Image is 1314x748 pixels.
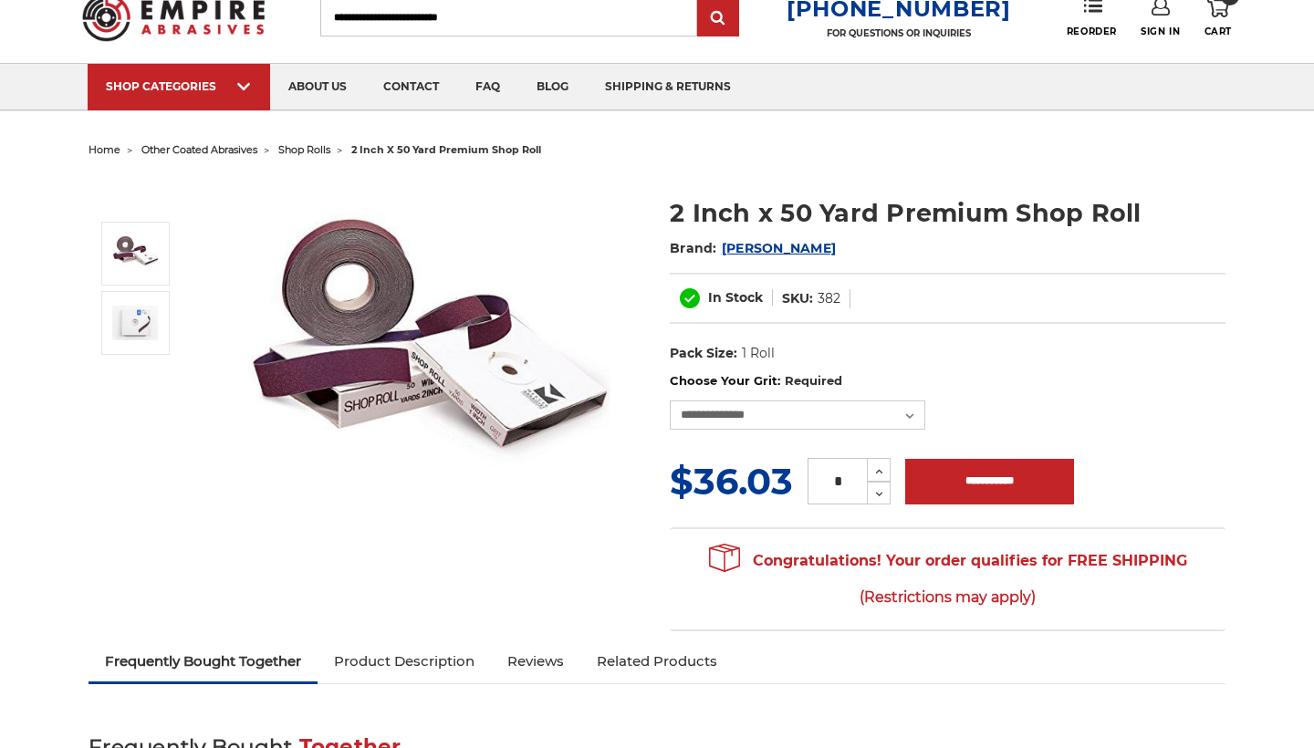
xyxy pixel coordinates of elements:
[580,641,734,681] a: Related Products
[112,306,158,340] img: 2 Inch x 50 Yard Premium Shop Roll
[818,289,840,308] dd: 382
[245,176,610,541] img: 2 Inch x 50 Yard Premium Shop Roll
[670,240,717,256] span: Brand:
[318,641,491,681] a: Product Description
[141,143,257,156] a: other coated abrasives
[270,64,365,110] a: about us
[106,79,252,93] div: SHOP CATEGORIES
[1204,26,1232,37] span: Cart
[351,143,541,156] span: 2 inch x 50 yard premium shop roll
[365,64,457,110] a: contact
[709,543,1187,616] span: Congratulations! Your order qualifies for FREE SHIPPING
[89,641,318,681] a: Frequently Bought Together
[457,64,518,110] a: faq
[708,289,763,306] span: In Stock
[278,143,330,156] a: shop rolls
[518,64,587,110] a: blog
[587,64,749,110] a: shipping & returns
[742,344,775,363] dd: 1 Roll
[670,372,1225,390] label: Choose Your Grit:
[1067,26,1117,37] span: Reorder
[709,579,1187,615] span: (Restrictions may apply)
[491,641,580,681] a: Reviews
[787,27,1011,39] p: FOR QUESTIONS OR INQUIRIES
[112,231,158,276] img: 2 Inch x 50 Yard Premium Shop Roll
[89,143,120,156] a: home
[1141,26,1180,37] span: Sign In
[670,459,793,504] span: $36.03
[782,289,813,308] dt: SKU:
[670,344,737,363] dt: Pack Size:
[785,373,842,388] small: Required
[722,240,836,256] a: [PERSON_NAME]
[670,195,1225,231] h1: 2 Inch x 50 Yard Premium Shop Roll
